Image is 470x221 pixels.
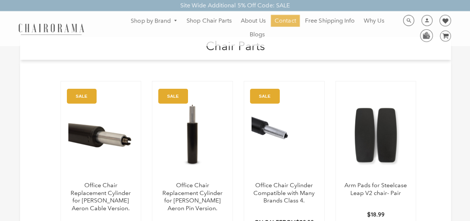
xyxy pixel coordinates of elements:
a: About Us [237,15,269,27]
a: Shop by Brand [127,15,181,27]
span: Free Shipping Info [305,17,355,25]
img: WhatsApp_Image_2024-07-12_at_16.23.01.webp [421,30,432,41]
span: Contact [275,17,296,25]
span: Why Us [364,17,384,25]
a: Arm Pads for Steelcase Leap V2 chair- Pair - chairorama Arm Pads for Steelcase Leap V2 chair- Pai... [343,89,409,182]
img: chairorama [14,22,88,35]
text: SALE [167,94,179,98]
span: Shop Chair Parts [187,17,232,25]
a: Office Chair Replacement Cylinder for [PERSON_NAME] Aeron Pin Version. [162,182,223,212]
a: Why Us [360,15,388,27]
a: Office Chair Replacement Cylinder for Herman Miller Aeron Pin Version. - chairorama Office Chair ... [160,89,225,182]
nav: DesktopNavigation [120,15,395,42]
a: Office Chair Cylinder Compatible with Many Brands Class 4. [253,182,315,204]
span: $18.99 [367,211,385,218]
img: Office Chair Replacement Cylinder for Herman Miller Aeron Pin Version. - chairorama [160,89,225,182]
a: Office Chair Cylinder Compatible with Many Brands Class 4. - chairorama Office Chair Cylinder Com... [252,89,317,182]
a: Office Chair Replacement Cylinder for Herman Miller Aeron Cable Version. - chairorama Office Chai... [68,89,134,182]
img: Arm Pads for Steelcase Leap V2 chair- Pair - chairorama [343,89,409,182]
a: Blogs [246,29,269,40]
a: Arm Pads for Steelcase Leap V2 chair- Pair [344,182,407,196]
text: SALE [259,94,270,98]
span: About Us [241,17,266,25]
img: Office Chair Cylinder Compatible with Many Brands Class 4. - chairorama [252,89,317,182]
img: Office Chair Replacement Cylinder for Herman Miller Aeron Cable Version. - chairorama [68,89,134,182]
a: Contact [271,15,300,27]
a: Free Shipping Info [301,15,359,27]
a: Shop Chair Parts [183,15,236,27]
a: Office Chair Replacement Cylinder for [PERSON_NAME] Aeron Cable Version. [71,182,131,212]
span: Blogs [250,31,265,39]
text: SALE [76,94,87,98]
